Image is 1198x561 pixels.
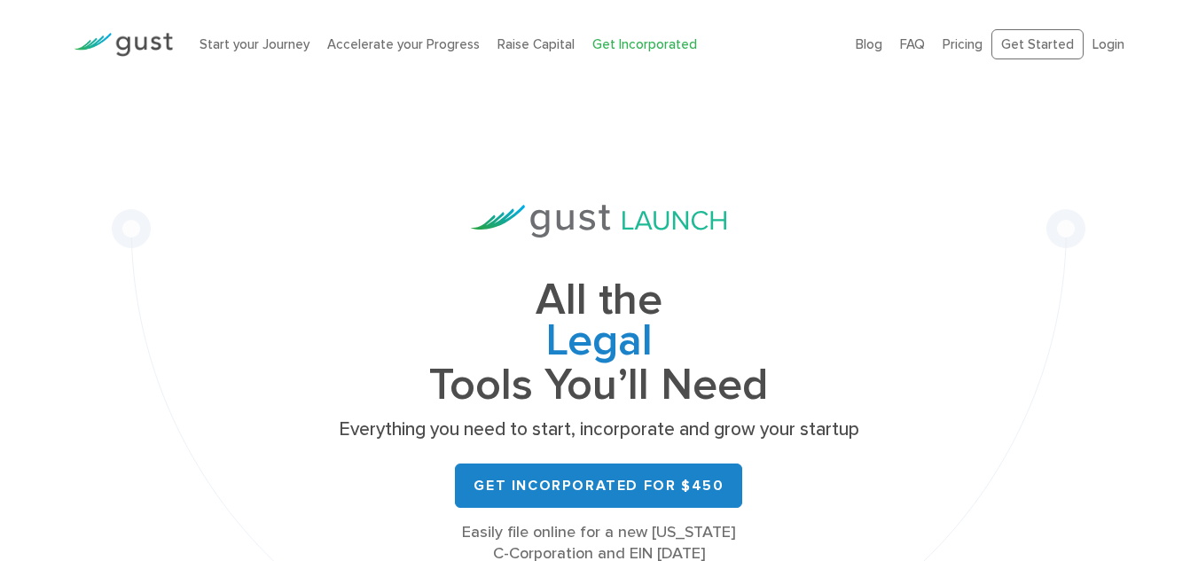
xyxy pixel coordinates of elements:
a: Get Incorporated for $450 [455,464,742,508]
a: Login [1092,36,1124,52]
span: Legal [333,321,865,365]
h1: All the Tools You’ll Need [333,280,865,405]
a: Get Started [991,29,1084,60]
img: Gust Logo [74,33,173,57]
a: Get Incorporated [592,36,697,52]
img: Gust Launch Logo [471,205,726,238]
a: Accelerate your Progress [327,36,480,52]
a: FAQ [900,36,925,52]
a: Pricing [943,36,983,52]
a: Blog [856,36,882,52]
p: Everything you need to start, incorporate and grow your startup [333,417,865,442]
a: Raise Capital [497,36,575,52]
a: Start your Journey [200,36,309,52]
